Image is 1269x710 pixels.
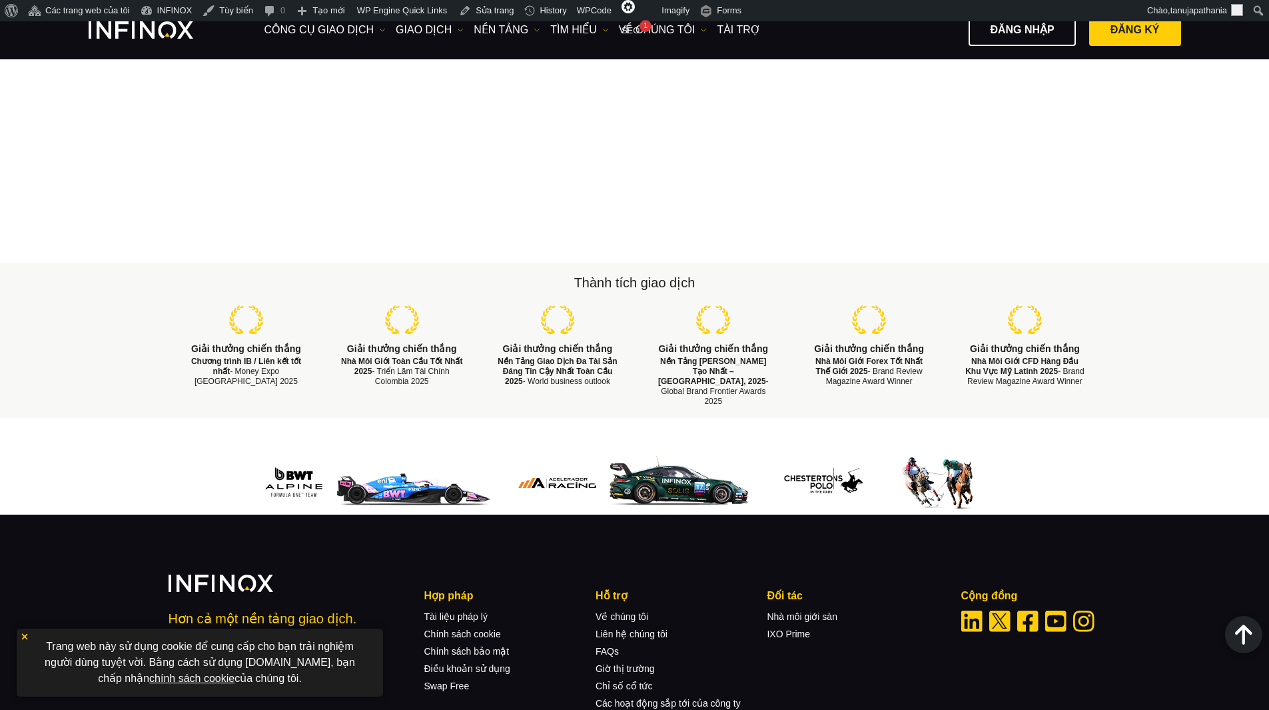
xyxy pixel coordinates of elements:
a: Twitter [989,611,1011,632]
strong: Nền Tảng Giao Dịch Đa Tài Sản Đáng Tin Cậy Nhất Toàn Cầu 2025 [498,357,617,386]
a: Tìm hiểu [550,22,609,38]
a: Về chúng tôi [596,611,648,622]
a: Đăng ký [1089,13,1181,46]
p: - Brand Review Magazine Award Winner [963,357,1086,387]
a: GIAO DỊCH [396,22,464,38]
strong: Nhà Môi Giới Forex Tốt Nhất Thế Giới 2025 [815,357,923,376]
strong: Nền Tảng [PERSON_NAME] Tạo Nhất – [GEOGRAPHIC_DATA], 2025 [658,357,766,386]
a: Liên hệ chúng tôi [596,629,667,639]
strong: Giải thưởng chiến thắng [970,343,1080,354]
strong: Giải thưởng chiến thắng [503,343,613,354]
span: tanujapathania [1170,5,1227,15]
strong: Giải thưởng chiến thắng [814,343,924,354]
p: - World business outlook [496,357,619,387]
a: VỀ CHÚNG TÔI [619,22,707,38]
a: Chỉ số cổ tức [596,681,652,691]
strong: Chương trình IB / Liên kết tốt nhất [191,357,301,376]
a: Đăng nhập [969,13,1075,46]
a: Youtube [1045,611,1066,632]
a: Tài trợ [717,22,760,38]
a: Nhà môi giới sàn [767,611,837,622]
p: Trang web này sử dụng cookie để cung cấp cho bạn trải nghiệm người dùng tuyệt vời. Bằng cách sử d... [23,635,376,690]
a: Linkedin [961,611,983,632]
span: SEO [622,25,639,35]
p: - Money Expo [GEOGRAPHIC_DATA] 2025 [185,357,308,387]
p: - Brand Review Magazine Award Winner [808,357,931,387]
p: Đối tác [767,588,938,604]
a: INFINOX Logo [89,21,224,39]
a: Instagram [1073,611,1094,632]
a: FAQs [596,646,619,657]
a: NỀN TẢNG [474,22,540,38]
a: Điều khoản sử dụng [424,663,510,674]
p: Hợp pháp [424,588,596,604]
a: Tài liệu pháp lý [424,611,488,622]
a: công cụ giao dịch [264,22,386,38]
a: Các hoạt động sắp tới của công ty [596,698,741,709]
p: - Global Brand Frontier Awards 2025 [652,357,775,407]
a: IXO Prime [767,629,810,639]
div: 1 [639,20,651,32]
p: Cộng đồng [961,588,1101,604]
strong: Nhà Môi Giới Toàn Cầu Tốt Nhất 2025 [341,357,462,376]
a: chính sách cookie [149,673,234,684]
h2: Thành tích giao dịch [169,273,1101,292]
a: Chính sách bảo mật [424,646,510,657]
p: Hơn cả một nền tảng giao dịch. Chúng tôi là đối tác thương mại của bạn. [169,609,402,669]
a: Chính sách cookie [424,629,501,639]
strong: Giải thưởng chiến thắng [191,343,301,354]
p: - Triển Lãm Tài Chính Colombia 2025 [340,357,463,387]
a: Facebook [1017,611,1039,632]
a: Giờ thị trường [596,663,655,674]
a: Swap Free [424,681,470,691]
strong: Giải thưởng chiến thắng [347,343,457,354]
img: yellow close icon [20,632,29,641]
p: Hỗ trợ [596,588,767,604]
strong: Nhà Môi Giới CFD Hàng Đầu Khu Vực Mỹ Latinh 2025 [965,357,1078,376]
strong: Giải thưởng chiến thắng [658,343,768,354]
